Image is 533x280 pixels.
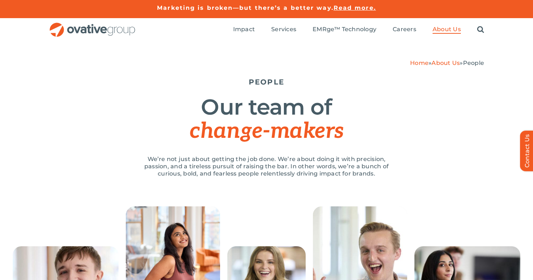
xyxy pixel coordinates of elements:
a: About Us [431,59,460,66]
span: People [463,59,484,66]
a: About Us [433,26,461,34]
span: change-makers [190,118,343,144]
span: Services [271,26,296,33]
a: OG_Full_horizontal_RGB [49,22,136,29]
a: Marketing is broken—but there’s a better way. [157,4,334,11]
span: EMRge™ Technology [313,26,376,33]
a: Careers [393,26,416,34]
span: Impact [233,26,255,33]
a: Read more. [334,4,376,11]
a: Search [477,26,484,34]
a: EMRge™ Technology [313,26,376,34]
p: We’re not just about getting the job done. We’re about doing it with precision, passion, and a ti... [136,156,397,177]
a: Impact [233,26,255,34]
span: About Us [433,26,461,33]
span: » » [410,59,484,66]
nav: Menu [233,18,484,41]
a: Home [410,59,429,66]
h1: Our team of [49,95,484,143]
h5: PEOPLE [49,78,484,86]
a: Services [271,26,296,34]
span: Careers [393,26,416,33]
